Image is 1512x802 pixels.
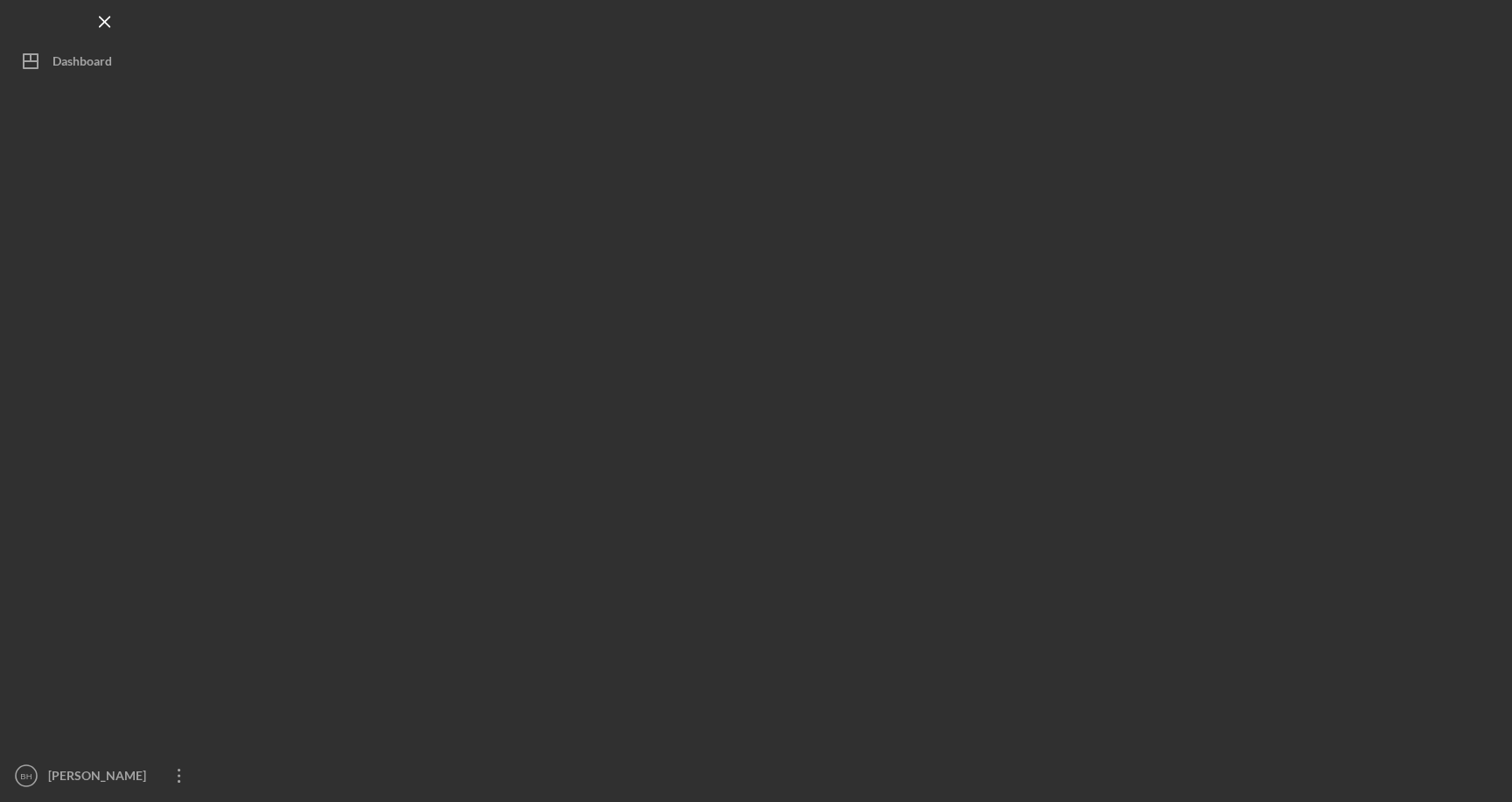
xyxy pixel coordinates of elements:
[20,771,31,781] text: BH
[9,44,201,79] button: Dashboard
[52,44,112,83] div: Dashboard
[44,758,157,798] div: [PERSON_NAME]
[9,758,201,793] button: BH[PERSON_NAME]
